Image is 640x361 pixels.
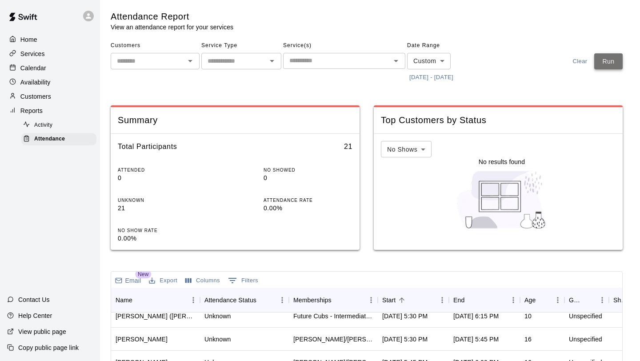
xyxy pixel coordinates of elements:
[201,39,281,53] span: Service Type
[7,104,93,117] a: Reports
[613,288,628,313] div: Shirt Size
[524,288,536,313] div: Age
[204,335,231,344] div: Unknown
[135,270,151,278] span: New
[596,293,609,307] button: Menu
[479,157,525,166] p: No results found
[266,55,278,67] button: Open
[204,288,256,313] div: Attendance Status
[564,288,609,313] div: Gender
[293,335,373,344] div: Tom/Mike - 6 Month Membership - 2x per week
[390,55,402,67] button: Open
[264,167,352,173] p: NO SHOWED
[381,114,616,126] span: Top Customers by Status
[18,311,52,320] p: Help Center
[594,53,623,70] button: Run
[382,288,396,313] div: Start
[116,288,132,313] div: Name
[264,197,352,204] p: ATTENDANCE RATE
[118,234,207,243] p: 0.00%
[118,141,177,152] h6: Total Participants
[566,53,594,70] button: Clear
[118,204,207,213] p: 21
[118,197,207,204] p: UNKNOWN
[116,312,196,321] div: Julian Button (Meaghan Button)
[332,294,344,306] button: Sort
[204,312,231,321] div: Unknown
[118,227,207,234] p: NO SHOW RATE
[378,288,449,313] div: Start
[116,335,168,344] div: nick erminio
[407,71,456,84] button: [DATE] - [DATE]
[21,133,96,145] div: Attendance
[18,327,66,336] p: View public page
[449,288,520,313] div: End
[452,166,552,233] img: Nothing to see here
[200,288,289,313] div: Attendance Status
[407,53,451,69] div: Custom
[111,39,200,53] span: Customers
[507,293,520,307] button: Menu
[524,335,532,344] div: 16
[453,288,464,313] div: End
[436,293,449,307] button: Menu
[569,335,602,344] div: Unspecified
[18,343,79,352] p: Copy public page link
[276,293,289,307] button: Menu
[283,39,405,53] span: Service(s)
[111,288,200,313] div: Name
[20,49,45,58] p: Services
[381,141,432,157] div: No Shows
[344,141,352,152] h6: 21
[7,76,93,89] a: Availability
[18,295,50,304] p: Contact Us
[264,204,352,213] p: 0.00%
[256,294,269,306] button: Sort
[264,173,352,183] p: 0
[20,35,37,44] p: Home
[382,335,428,344] div: Sep 17, 2025, 5:30 PM
[125,276,141,285] p: Email
[113,274,143,287] button: Email
[132,294,145,306] button: Sort
[20,106,43,115] p: Reports
[20,64,46,72] p: Calendar
[21,132,100,146] a: Attendance
[111,23,233,32] p: View an attendance report for your services
[118,114,352,126] span: Summary
[464,294,477,306] button: Sort
[7,61,93,75] a: Calendar
[453,335,499,344] div: Sep 17, 2025, 5:45 PM
[551,293,564,307] button: Menu
[20,92,51,101] p: Customers
[364,293,378,307] button: Menu
[536,294,548,306] button: Sort
[289,288,378,313] div: Memberships
[111,11,233,23] h5: Attendance Report
[34,121,52,130] span: Activity
[569,312,602,321] div: Unspecified
[187,293,200,307] button: Menu
[118,173,207,183] p: 0
[147,274,180,288] button: Export
[293,312,373,321] div: Future Cubs - Intermediate - 3 month member, Future Cubs - JR 3 month Membership
[7,47,93,60] a: Services
[7,33,93,46] a: Home
[382,312,428,321] div: Sep 17, 2025, 5:30 PM
[34,135,65,144] span: Attendance
[118,167,207,173] p: ATTENDED
[21,118,100,132] a: Activity
[21,119,96,132] div: Activity
[183,274,222,288] button: Select columns
[453,312,499,321] div: Sep 17, 2025, 6:15 PM
[396,294,408,306] button: Sort
[293,288,332,313] div: Memberships
[226,273,260,288] button: Show filters
[184,55,196,67] button: Open
[7,90,93,103] a: Customers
